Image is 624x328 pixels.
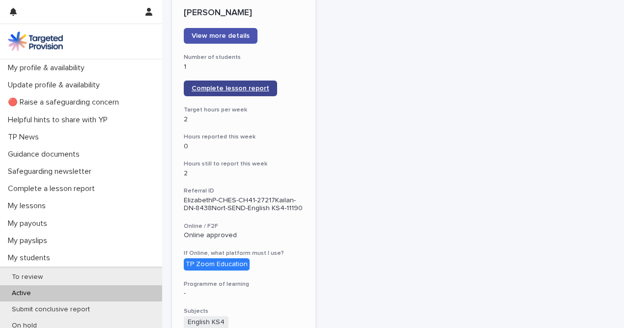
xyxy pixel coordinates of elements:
p: My payslips [4,236,55,246]
img: M5nRWzHhSzIhMunXDL62 [8,31,63,51]
p: 🔴 Raise a safeguarding concern [4,98,127,107]
a: Complete lesson report [184,81,277,96]
p: [PERSON_NAME] [184,8,304,19]
p: To review [4,273,51,281]
p: - [184,289,304,298]
p: My profile & availability [4,63,92,73]
p: Active [4,289,39,298]
p: Helpful hints to share with YP [4,115,115,125]
h3: Number of students [184,54,304,61]
a: View more details [184,28,257,44]
p: My students [4,253,58,263]
h3: If Online, what platform must I use? [184,249,304,257]
p: My lessons [4,201,54,211]
p: 2 [184,169,304,178]
h3: Programme of learning [184,280,304,288]
h3: Hours reported this week [184,133,304,141]
h3: Target hours per week [184,106,304,114]
span: Complete lesson report [192,85,269,92]
p: Complete a lesson report [4,184,103,193]
p: Safeguarding newsletter [4,167,99,176]
h3: Online / F2F [184,222,304,230]
p: My payouts [4,219,55,228]
h3: Referral ID [184,187,304,195]
h3: Subjects [184,307,304,315]
p: 0 [184,142,304,151]
div: TP Zoom Education [184,258,250,271]
p: Online approved [184,231,304,240]
p: Submit conclusive report [4,305,98,314]
p: 2 [184,115,304,124]
p: Guidance documents [4,150,87,159]
span: View more details [192,32,250,39]
p: ElizabethP-CHES-CH41-27217Kailan-DN-8438Nort-SEND-English KS4-11190 [184,196,304,213]
h3: Hours still to report this week [184,160,304,168]
p: TP News [4,133,47,142]
p: 1 [184,63,304,71]
p: Update profile & availability [4,81,108,90]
